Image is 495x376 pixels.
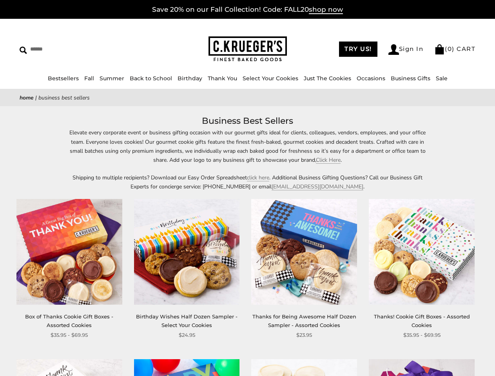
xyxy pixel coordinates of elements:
[247,174,269,181] a: click here
[388,44,399,55] img: Account
[369,199,475,305] img: Thanks! Cookie Gift Boxes - Assorted Cookies
[130,75,172,82] a: Back to School
[152,5,343,14] a: Save 20% on our Fall Collection! Code: FALL20shop now
[20,43,124,55] input: Search
[67,173,428,191] p: Shipping to multiple recipients? Download our Easy Order Spreadsheet . Additional Business Giftin...
[434,45,475,52] a: (0) CART
[357,75,385,82] a: Occasions
[304,75,351,82] a: Just The Cookies
[35,94,37,101] span: |
[309,5,343,14] span: shop now
[296,331,312,339] span: $23.95
[448,45,452,52] span: 0
[209,36,287,62] img: C.KRUEGER'S
[434,44,445,54] img: Bag
[316,156,341,164] a: Click Here
[48,75,79,82] a: Bestsellers
[388,44,424,55] a: Sign In
[178,75,202,82] a: Birthday
[136,313,238,328] a: Birthday Wishes Half Dozen Sampler - Select Your Cookies
[20,94,34,101] a: Home
[252,313,356,328] a: Thanks for Being Awesome Half Dozen Sampler - Assorted Cookies
[374,313,470,328] a: Thanks! Cookie Gift Boxes - Assorted Cookies
[38,94,90,101] span: Business Best Sellers
[208,75,237,82] a: Thank You
[403,331,441,339] span: $35.95 - $69.95
[67,128,428,164] p: Elevate every corporate event or business gifting occasion with our gourmet gifts ideal for clien...
[25,313,113,328] a: Box of Thanks Cookie Gift Boxes - Assorted Cookies
[272,183,363,190] a: [EMAIL_ADDRESS][DOMAIN_NAME]
[51,331,88,339] span: $35.95 - $69.95
[31,114,464,128] h1: Business Best Sellers
[391,75,430,82] a: Business Gifts
[339,42,377,57] a: TRY US!
[436,75,448,82] a: Sale
[251,199,357,305] img: Thanks for Being Awesome Half Dozen Sampler - Assorted Cookies
[84,75,94,82] a: Fall
[179,331,195,339] span: $24.95
[16,199,122,305] img: Box of Thanks Cookie Gift Boxes - Assorted Cookies
[243,75,298,82] a: Select Your Cookies
[20,47,27,54] img: Search
[20,93,475,102] nav: breadcrumbs
[134,199,240,305] img: Birthday Wishes Half Dozen Sampler - Select Your Cookies
[100,75,124,82] a: Summer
